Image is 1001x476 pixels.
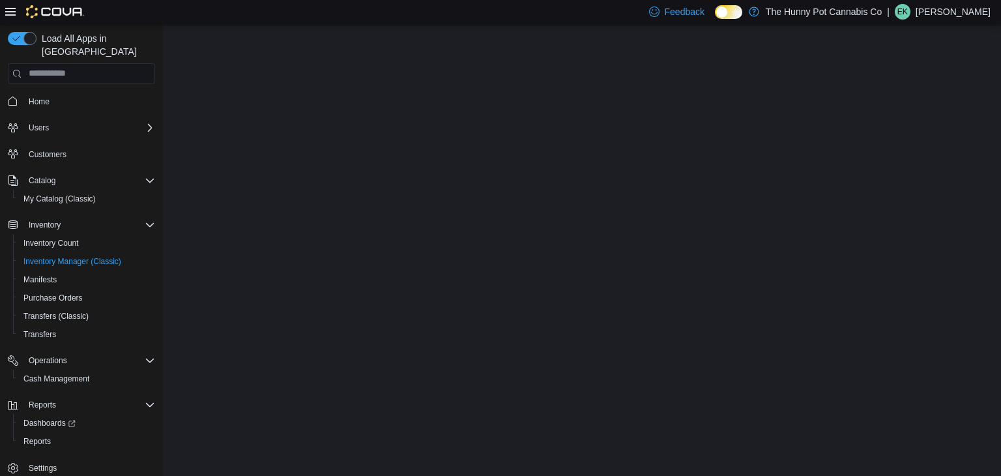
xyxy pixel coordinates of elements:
button: Operations [3,351,160,370]
span: Inventory Count [23,238,79,248]
span: Catalog [23,173,155,188]
a: My Catalog (Classic) [18,191,101,207]
span: Transfers (Classic) [18,308,155,324]
span: Customers [29,149,66,160]
a: Settings [23,460,62,476]
span: Purchase Orders [18,290,155,306]
a: Dashboards [18,415,81,431]
span: Users [29,123,49,133]
span: Inventory Manager (Classic) [23,256,121,267]
a: Transfers [18,327,61,342]
button: Reports [23,397,61,413]
button: Inventory [3,216,160,234]
span: Reports [18,434,155,449]
button: Inventory Manager (Classic) [13,252,160,271]
button: My Catalog (Classic) [13,190,160,208]
div: Elizabeth Kettlehut [895,4,910,20]
a: Inventory Count [18,235,84,251]
span: Transfers (Classic) [23,311,89,321]
img: Cova [26,5,84,18]
p: [PERSON_NAME] [916,4,991,20]
span: Load All Apps in [GEOGRAPHIC_DATA] [36,32,155,58]
span: Inventory [29,220,61,230]
span: Inventory Count [18,235,155,251]
button: Inventory [23,217,66,233]
button: Manifests [13,271,160,289]
button: Users [3,119,160,137]
span: Home [29,97,50,107]
span: Settings [23,460,155,476]
button: Transfers (Classic) [13,307,160,325]
span: Users [23,120,155,136]
span: Reports [23,436,51,447]
button: Users [23,120,54,136]
span: Dark Mode [715,19,716,20]
a: Home [23,94,55,110]
span: Cash Management [23,374,89,384]
span: Transfers [23,329,56,340]
p: | [887,4,890,20]
span: Manifests [18,272,155,288]
input: Dark Mode [715,5,742,19]
span: Transfers [18,327,155,342]
a: Cash Management [18,371,94,387]
button: Transfers [13,325,160,344]
span: Settings [29,463,57,473]
span: Cash Management [18,371,155,387]
button: Cash Management [13,370,160,388]
span: Feedback [665,5,704,18]
span: Manifests [23,275,57,285]
a: Dashboards [13,414,160,432]
span: Purchase Orders [23,293,83,303]
button: Home [3,92,160,111]
button: Operations [23,353,72,368]
a: Reports [18,434,56,449]
span: Catalog [29,175,55,186]
button: Catalog [3,171,160,190]
span: Operations [23,353,155,368]
span: My Catalog (Classic) [18,191,155,207]
button: Purchase Orders [13,289,160,307]
span: Home [23,93,155,110]
span: Operations [29,355,67,366]
button: Customers [3,145,160,164]
span: Reports [29,400,56,410]
a: Customers [23,147,72,162]
a: Transfers (Classic) [18,308,94,324]
button: Inventory Count [13,234,160,252]
span: Dashboards [18,415,155,431]
span: My Catalog (Classic) [23,194,96,204]
span: EK [897,4,908,20]
a: Inventory Manager (Classic) [18,254,126,269]
span: Dashboards [23,418,76,428]
a: Purchase Orders [18,290,88,306]
button: Reports [13,432,160,451]
span: Inventory [23,217,155,233]
p: The Hunny Pot Cannabis Co [766,4,882,20]
span: Inventory Manager (Classic) [18,254,155,269]
a: Manifests [18,272,62,288]
button: Catalog [23,173,61,188]
button: Reports [3,396,160,414]
span: Customers [23,146,155,162]
span: Reports [23,397,155,413]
